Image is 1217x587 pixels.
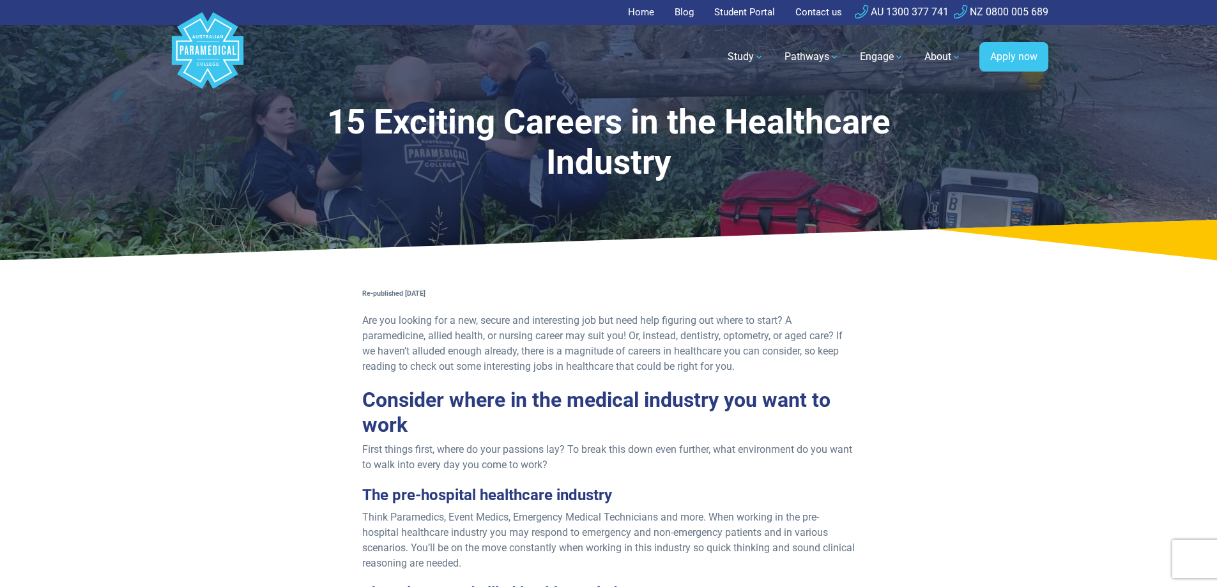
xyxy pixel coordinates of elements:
[362,388,855,437] h2: Consider where in the medical industry you want to work
[777,39,847,75] a: Pathways
[279,102,938,183] h1: 15 Exciting Careers in the Healthcare Industry
[362,486,855,505] h3: The pre-hospital healthcare industry
[362,511,855,569] span: Think Paramedics, Event Medics, Emergency Medical Technicians and more. When working in the pre-h...
[362,289,425,298] strong: Re-published [DATE]
[362,442,855,473] p: First things first, where do your passions lay? To break this down even further, what environment...
[852,39,912,75] a: Engage
[169,25,246,89] a: Australian Paramedical College
[954,6,1048,18] a: NZ 0800 005 689
[362,313,855,374] p: Are you looking for a new, secure and interesting job but need help figuring out where to start? ...
[855,6,949,18] a: AU 1300 377 741
[720,39,772,75] a: Study
[979,42,1048,72] a: Apply now
[917,39,969,75] a: About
